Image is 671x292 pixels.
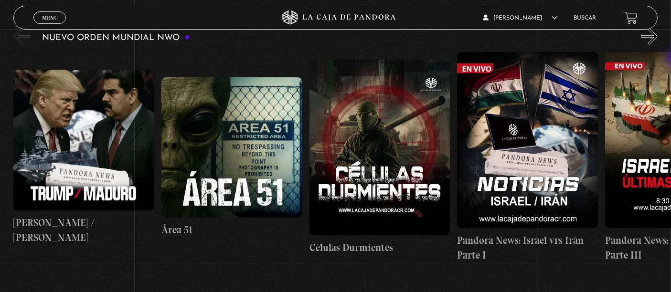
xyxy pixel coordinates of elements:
span: Menu [42,15,58,21]
a: [PERSON_NAME] / [PERSON_NAME] [13,52,154,262]
span: [PERSON_NAME] [483,15,557,21]
h4: [PERSON_NAME] / [PERSON_NAME] [13,215,154,245]
a: View your shopping cart [625,11,638,24]
h4: Células Durmientes [309,240,450,255]
span: Cerrar [39,23,61,30]
a: Área 51 [161,52,302,262]
h3: Nuevo Orden Mundial NWO [42,33,190,42]
h4: Pandora News: Israel vrs Irán Parte I [457,233,598,263]
a: Buscar [574,15,596,21]
button: Next [641,28,658,45]
a: Pandora News: Israel vrs Irán Parte I [457,52,598,262]
a: Células Durmientes [309,52,450,262]
h4: Área 51 [161,222,302,238]
button: Previous [13,28,30,45]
